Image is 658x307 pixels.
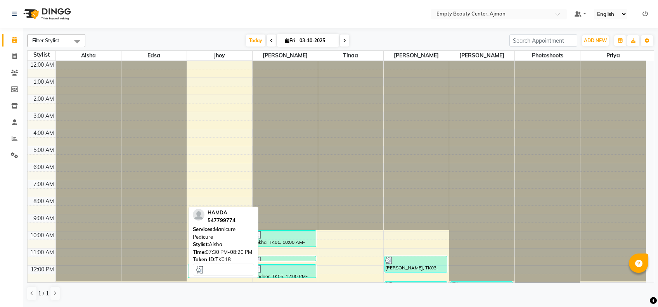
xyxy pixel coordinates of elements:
div: 10:00 AM [29,231,55,240]
div: 8:00 AM [32,197,55,205]
span: Stylist: [193,241,209,247]
span: Today [246,34,265,47]
span: ADD NEW [584,38,607,43]
div: Nouf, TK07, 01:00 PM-02:10 PM, Hair Treatment (Organic) [450,282,513,300]
span: Time: [193,249,206,255]
div: 2:00 AM [32,95,55,103]
div: 1:00 AM [32,78,55,86]
div: [PERSON_NAME], TK02, 01:00 PM-02:05 PM, Special Hair Mask for Damage / Dry Hair [385,282,447,299]
span: Photoshoots [515,51,580,60]
div: 4:00 AM [32,129,55,137]
div: 6:00 AM [32,163,55,171]
span: [PERSON_NAME] [449,51,514,60]
img: logo [20,3,73,25]
iframe: chat widget [625,276,650,299]
div: Aisha [193,241,254,248]
div: 1:00 PM [32,283,55,291]
span: [PERSON_NAME] [384,51,449,60]
span: [PERSON_NAME] [253,51,318,60]
div: Badoor, TK05, 12:00 PM-12:50 PM, Manicure Pedicure [254,265,316,278]
div: 547799774 [208,217,235,224]
input: Search Appointment [509,34,577,47]
div: Stylist [28,51,55,59]
span: Fri [283,38,297,43]
span: Manicure Pedicure [193,226,235,240]
span: Services: [193,226,214,232]
img: profile [193,209,204,221]
span: Edsa [121,51,187,60]
div: 07:30 PM-08:20 PM [193,248,254,256]
span: Priya [580,51,646,60]
div: 11:00 AM [29,248,55,257]
div: 7:00 AM [32,180,55,188]
div: 5:00 AM [32,146,55,154]
div: TK018 [193,256,254,264]
div: 12:00 PM [29,266,55,274]
div: 9:00 AM [32,214,55,222]
input: 2025-10-03 [297,35,336,47]
div: 12:00 AM [29,61,55,69]
div: kholud, TK04, 11:30 AM-11:40 AM, File only [254,256,316,261]
div: sekha, TK01, 10:00 AM-11:00 AM, Mani Pedi w/ Normal Color [254,231,316,247]
div: [PERSON_NAME], TK03, 11:30 AM-12:30 PM, Hair Treatment (Organic) + Blow Dry [385,256,447,272]
span: jhoy [187,51,252,60]
span: 1 / 1 [38,290,49,298]
span: Aisha [56,51,121,60]
span: HAMDA [208,209,227,216]
span: Token ID: [193,256,215,262]
span: Tinaa [318,51,383,60]
div: 3:00 AM [32,112,55,120]
button: ADD NEW [582,35,609,46]
div: Badoor, TK05, 12:00 PM-12:50 PM, Manicure Pedicure [188,265,250,278]
span: Filter Stylist [32,37,59,43]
